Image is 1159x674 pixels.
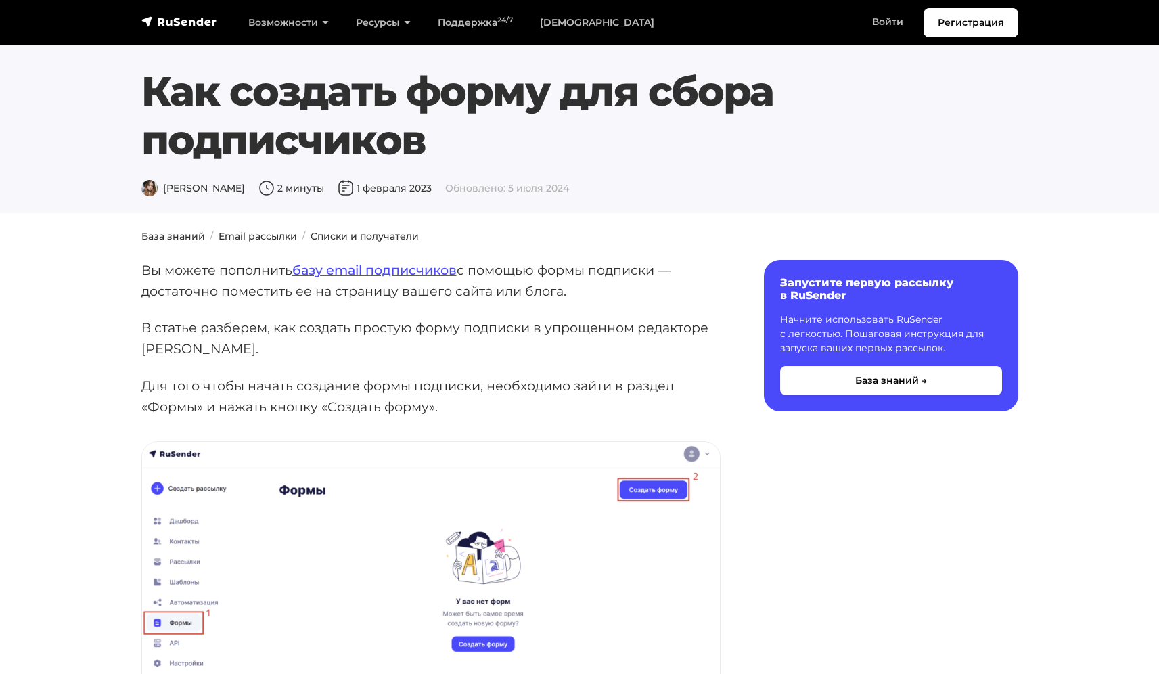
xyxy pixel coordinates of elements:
span: [PERSON_NAME] [141,182,245,194]
img: Дата публикации [338,180,354,196]
a: Регистрация [924,8,1018,37]
a: Email рассылки [219,230,297,242]
img: RuSender [141,15,217,28]
p: Начните использовать RuSender с легкостью. Пошаговая инструкция для запуска ваших первых рассылок. [780,313,1002,355]
img: Время чтения [258,180,275,196]
h6: Запустите первую рассылку в RuSender [780,276,1002,302]
span: 2 минуты [258,182,324,194]
h1: Как создать форму для сбора подписчиков [141,67,1018,164]
a: База знаний [141,230,205,242]
a: базу email подписчиков [292,262,457,278]
sup: 24/7 [497,16,513,24]
a: Войти [859,8,917,36]
span: 1 февраля 2023 [338,182,432,194]
p: Вы можете пополнить с помощью формы подписки — достаточно поместить ее на страницу вашего сайта и... [141,260,721,301]
a: Возможности [235,9,342,37]
span: Обновлено: 5 июля 2024 [445,182,569,194]
a: Запустите первую рассылку в RuSender Начните использовать RuSender с легкостью. Пошаговая инструк... [764,260,1018,411]
a: Списки и получатели [311,230,419,242]
a: Поддержка24/7 [424,9,526,37]
a: [DEMOGRAPHIC_DATA] [526,9,668,37]
p: Для того чтобы начать создание формы подписки, необходимо зайти в раздел «Формы» и нажать кнопку ... [141,376,721,417]
p: В статье разберем, как создать простую форму подписки в упрощенном редакторе [PERSON_NAME]. [141,317,721,359]
button: База знаний → [780,366,1002,395]
a: Ресурсы [342,9,424,37]
nav: breadcrumb [133,229,1026,244]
